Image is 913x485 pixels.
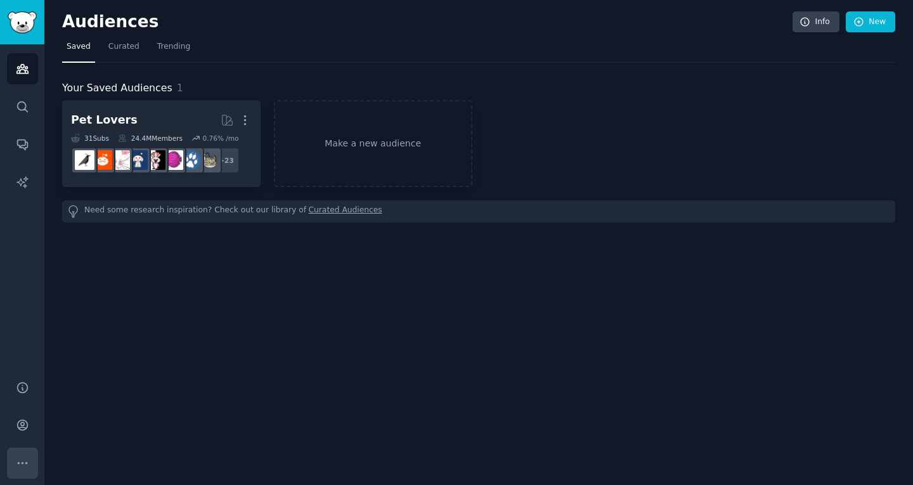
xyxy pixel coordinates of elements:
span: Saved [67,41,91,53]
div: Pet Lovers [71,112,138,128]
a: Curated Audiences [309,205,382,218]
img: cats [199,150,219,170]
img: dogs [181,150,201,170]
span: Curated [108,41,139,53]
div: Need some research inspiration? Check out our library of [62,200,895,223]
div: 24.4M Members [118,134,183,143]
a: Trending [153,37,195,63]
div: 31 Sub s [71,134,109,143]
a: Info [793,11,839,33]
img: RATS [110,150,130,170]
span: 1 [177,82,183,94]
a: Curated [104,37,144,63]
a: New [846,11,895,33]
img: Aquariums [164,150,183,170]
a: Make a new audience [274,100,472,187]
img: dogswithjobs [128,150,148,170]
a: Saved [62,37,95,63]
img: GummySearch logo [8,11,37,34]
div: + 23 [213,147,240,174]
h2: Audiences [62,12,793,32]
span: Trending [157,41,190,53]
img: parrots [146,150,165,170]
div: 0.76 % /mo [202,134,238,143]
span: Your Saved Audiences [62,81,172,96]
img: BeardedDragons [93,150,112,170]
img: birding [75,150,94,170]
a: Pet Lovers31Subs24.4MMembers0.76% /mo+23catsdogsAquariumsparrotsdogswithjobsRATSBeardedDragonsbir... [62,100,261,187]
